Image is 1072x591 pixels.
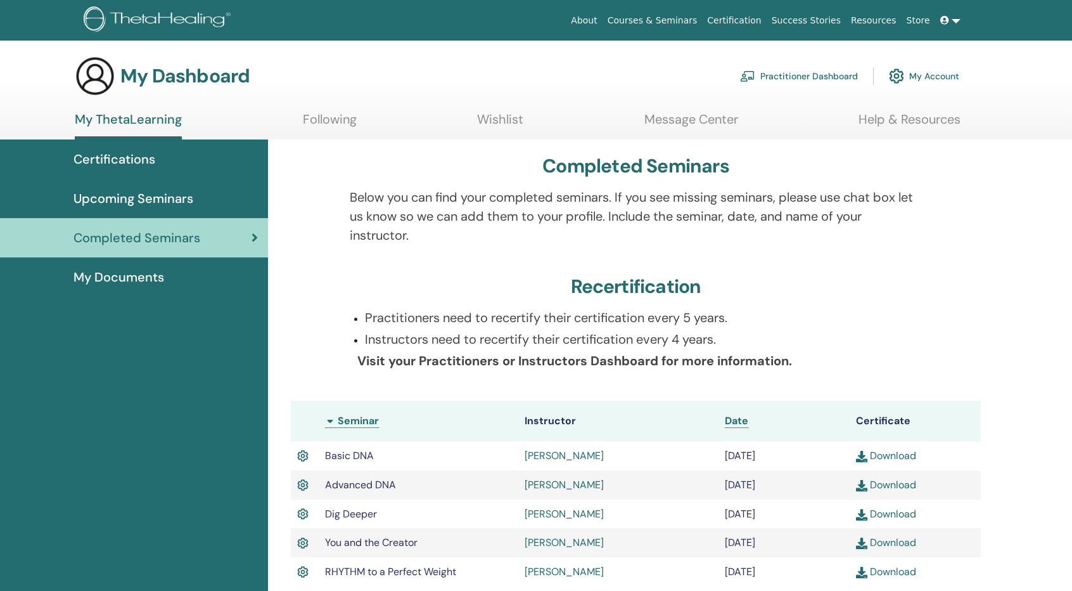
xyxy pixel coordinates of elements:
[525,449,604,462] a: [PERSON_NAME]
[856,507,916,521] a: Download
[75,56,115,96] img: generic-user-icon.jpg
[856,451,867,462] img: download.svg
[889,62,959,90] a: My Account
[325,565,456,578] span: RHYTHM to a Perfect Weight
[365,330,921,349] p: Instructors need to recertify their certification every 4 years.
[856,449,916,462] a: Download
[718,528,850,557] td: [DATE]
[850,401,981,441] th: Certificate
[718,557,850,587] td: [DATE]
[856,538,867,549] img: download.svg
[718,471,850,500] td: [DATE]
[856,536,916,549] a: Download
[297,535,309,552] img: Active Certificate
[542,155,729,178] h3: Completed Seminars
[702,9,766,32] a: Certification
[725,414,748,428] a: Date
[856,565,916,578] a: Download
[856,567,867,578] img: download.svg
[740,62,858,90] a: Practitioner Dashboard
[297,448,309,464] img: Active Certificate
[325,449,374,462] span: Basic DNA
[902,9,935,32] a: Store
[718,500,850,529] td: [DATE]
[75,112,182,140] a: My ThetaLearning
[889,65,904,87] img: cog.svg
[365,308,921,327] p: Practitioners need to recertify their certification every 5 years.
[856,478,916,491] a: Download
[525,536,604,549] a: [PERSON_NAME]
[858,112,960,136] a: Help & Resources
[725,414,748,427] span: Date
[525,565,604,578] a: [PERSON_NAME]
[73,150,155,169] span: Certifications
[325,507,377,521] span: Dig Deeper
[297,564,309,580] img: Active Certificate
[856,480,867,491] img: download.svg
[525,478,604,491] a: [PERSON_NAME]
[767,9,846,32] a: Success Stories
[297,506,309,523] img: Active Certificate
[84,6,235,35] img: logo.png
[718,441,850,471] td: [DATE]
[856,509,867,521] img: download.svg
[525,507,604,521] a: [PERSON_NAME]
[73,189,193,208] span: Upcoming Seminars
[325,478,396,491] span: Advanced DNA
[571,275,701,298] h3: Recertification
[297,477,309,493] img: Active Certificate
[325,536,418,549] span: You and the Creator
[357,353,792,369] b: Visit your Practitioners or Instructors Dashboard for more information.
[566,9,602,32] a: About
[644,112,738,136] a: Message Center
[303,112,357,136] a: Following
[603,9,703,32] a: Courses & Seminars
[73,268,164,287] span: My Documents
[73,228,200,247] span: Completed Seminars
[350,188,921,245] p: Below you can find your completed seminars. If you see missing seminars, please use chat box let ...
[740,70,755,82] img: chalkboard-teacher.svg
[477,112,523,136] a: Wishlist
[120,65,250,88] h3: My Dashboard
[518,401,718,441] th: Instructor
[846,9,902,32] a: Resources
